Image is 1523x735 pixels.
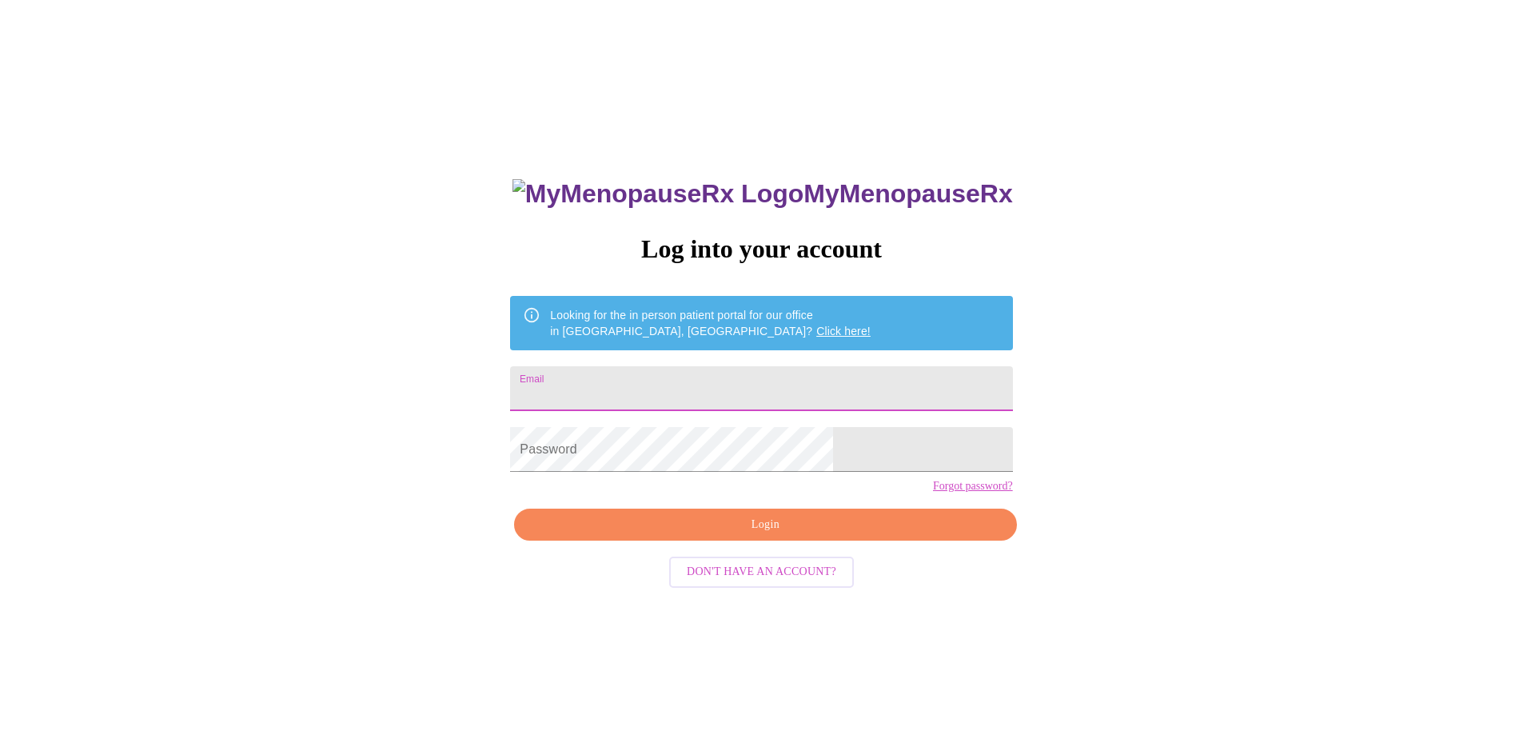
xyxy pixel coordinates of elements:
a: Click here! [816,325,871,338]
img: MyMenopauseRx Logo [512,179,803,209]
a: Forgot password? [933,480,1013,493]
button: Login [514,509,1016,541]
span: Don't have an account? [687,562,836,582]
button: Don't have an account? [669,557,854,588]
span: Login [532,515,998,535]
h3: Log into your account [510,234,1012,264]
div: Looking for the in person patient portal for our office in [GEOGRAPHIC_DATA], [GEOGRAPHIC_DATA]? [550,301,871,346]
h3: MyMenopauseRx [512,179,1013,209]
a: Don't have an account? [665,564,858,577]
